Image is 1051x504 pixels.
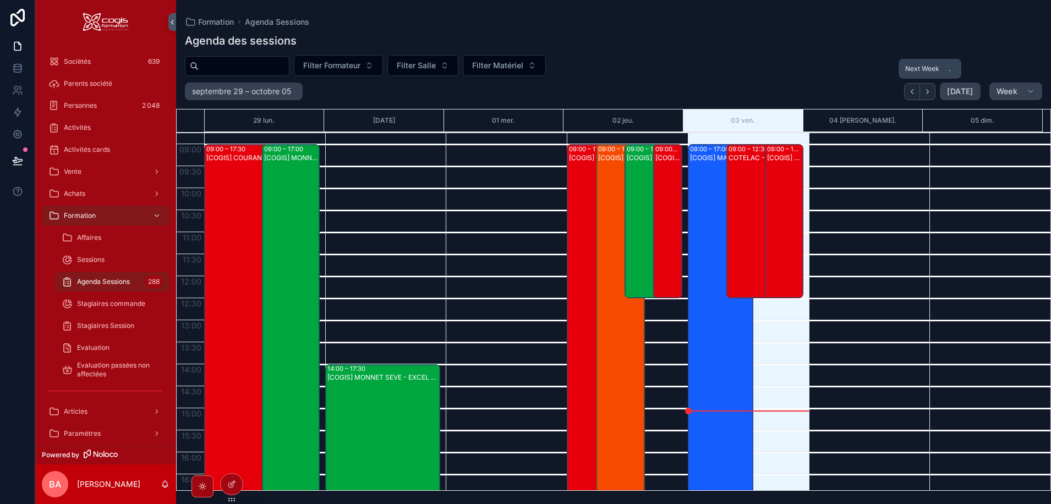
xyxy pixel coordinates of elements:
[387,55,458,76] button: Select Button
[727,145,791,298] div: 09:00 – 12:30COTELAC - EXCEL AVANCE / 201552 - Jour 2/6
[829,109,896,132] button: 04 [PERSON_NAME].
[77,321,134,330] span: Stagiaires Session
[77,233,101,242] span: Affaires
[569,154,615,162] div: [COGIS] GAGGIONE - RSE / 201455 - Jour 1
[920,83,935,100] button: Next
[178,321,204,330] span: 13:00
[262,145,319,496] div: 09:00 – 17:00[COGIS] MONNET SEVE - EXCEL AVANCE / 201533 - Jour 4/6 et 5/6
[178,387,204,396] span: 14:30
[327,373,440,382] div: [COGIS] MONNET SEVE - EXCEL AVANCE / 201533 - Jour 6/6
[185,33,297,48] h1: Agenda des sessions
[55,316,169,336] a: Stagiaires Session
[178,475,204,484] span: 16:30
[64,189,85,198] span: Achats
[49,478,61,491] span: BA
[492,109,515,132] button: 01 mer.
[690,145,752,154] div: 09:00 – 17:00
[55,250,169,270] a: Sessions
[567,145,615,496] div: 09:00 – 17:00[COGIS] GAGGIONE - RSE / 201455 - Jour 1
[472,60,523,71] span: Filter Matériel
[294,55,383,76] button: Select Button
[612,109,634,132] button: 02 jeu.
[179,409,204,418] span: 15:00
[627,145,672,154] div: 09:00 – 12:30
[690,154,752,162] div: [COGIS] MANAGEMENT DE PROXIMITE (blocs 1 et 2) / I200142 - Jour 1
[64,167,81,176] span: Vente
[192,86,291,97] h2: septembre 29 – octobre 05
[55,338,169,358] a: Evaluation
[625,145,673,298] div: 09:00 – 12:30[COGIS] EXCEL AVANCE - F2-25 / I200143-0
[77,479,140,490] p: [PERSON_NAME]
[177,145,204,154] span: 09:00
[139,99,163,112] div: 2 048
[178,277,204,286] span: 12:00
[596,145,644,496] div: 09:00 – 17:00[COGIS] APNYL - LACHER PRISE / 201384 - Jour 2/2
[178,343,204,352] span: 13:30
[463,55,546,76] button: Select Button
[64,407,87,416] span: Articles
[179,431,204,440] span: 15:30
[264,154,319,162] div: [COGIS] MONNET SEVE - EXCEL AVANCE / 201533 - Jour 4/6 et 5/6
[245,17,309,28] a: Agenda Sessions
[198,17,234,28] span: Formation
[178,453,204,462] span: 16:00
[947,86,973,96] span: [DATE]
[731,109,755,132] button: 03 ven.
[64,57,91,66] span: Sociétés
[64,429,101,438] span: Paramètres
[55,294,169,314] a: Stagiaires commande
[765,145,803,298] div: 09:00 – 12:30[COGIS] MEYNIER - RISQUES CHIMIQUES / 201468-0
[42,96,169,116] a: Personnes2 048
[989,83,1042,100] button: Week
[397,60,436,71] span: Filter Salle
[42,402,169,421] a: Articles
[627,154,672,162] div: [COGIS] EXCEL AVANCE - F2-25 / I200143-0
[598,154,644,162] div: [COGIS] APNYL - LACHER PRISE / 201384 - Jour 2/2
[42,74,169,94] a: Parents société
[178,189,204,198] span: 10:00
[729,154,791,162] div: COTELAC - EXCEL AVANCE / 201552 - Jour 2/6
[55,228,169,248] a: Affaires
[729,145,791,154] div: 09:00 – 12:30
[42,206,169,226] a: Formation
[655,154,681,162] div: [COGIS] SMP - RGPD / 201314 - Jour 2
[327,364,440,373] div: 14:00 – 17:30
[42,140,169,160] a: Activités cards
[42,451,79,459] span: Powered by
[178,299,204,308] span: 12:30
[64,145,110,154] span: Activités cards
[83,13,128,31] img: App logo
[206,145,301,154] div: 09:00 – 17:30
[905,64,939,73] span: Next Week
[253,109,275,132] button: 29 lun.
[185,17,234,28] a: Formation
[303,60,360,71] span: Filter Formateur
[264,145,319,154] div: 09:00 – 17:00
[42,162,169,182] a: Vente
[940,83,980,100] button: [DATE]
[180,255,204,264] span: 11:30
[55,272,169,292] a: Agenda Sessions288
[997,86,1017,96] span: Week
[77,299,145,308] span: Stagiaires commande
[654,145,681,298] div: 09:00 – 12:30[COGIS] SMP - RGPD / 201314 - Jour 2
[373,109,395,132] button: [DATE]
[688,145,753,496] div: 09:00 – 17:00[COGIS] MANAGEMENT DE PROXIMITE (blocs 1 et 2) / I200142 - Jour 1
[971,109,994,132] div: 05 dim.
[180,233,204,242] span: 11:00
[64,101,97,110] span: Personnes
[767,145,802,154] div: 09:00 – 12:30
[945,64,954,73] span: .
[64,79,112,88] span: Parents société
[904,83,920,100] button: Back
[569,145,615,154] div: 09:00 – 17:00
[35,44,176,446] div: scrollable content
[206,154,301,162] div: [COGIS] COURANT - TUTEUR - Groupe 1 | Phase 1 (Conception) / 201460
[77,255,105,264] span: Sessions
